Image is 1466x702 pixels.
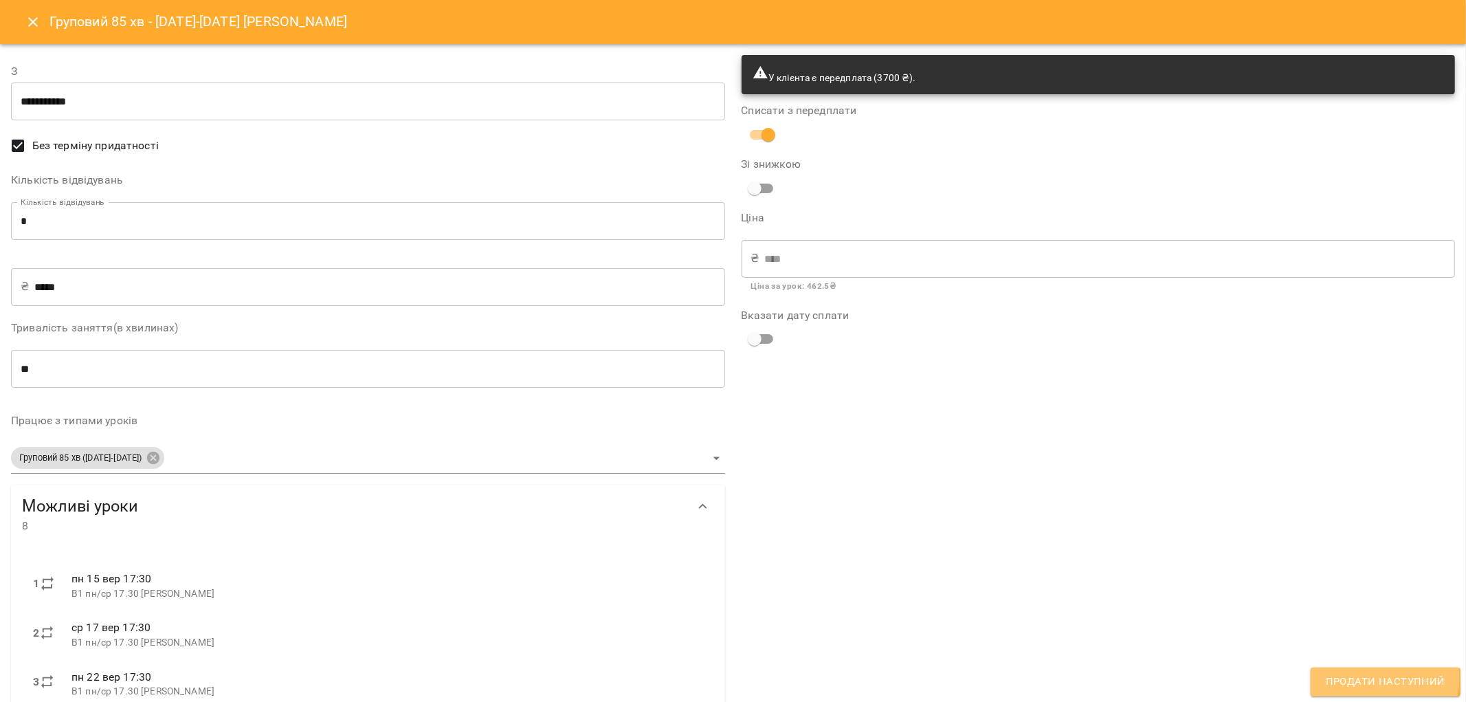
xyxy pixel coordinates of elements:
[11,175,725,186] label: Кількість відвідувань
[11,415,725,426] label: Працює з типами уроків
[33,674,39,690] label: 3
[33,575,39,592] label: 1
[22,518,687,534] span: 8
[1326,673,1445,691] span: Продати наступний
[71,670,151,683] span: пн 22 вер 17:30
[11,322,725,333] label: Тривалість заняття(в хвилинах)
[742,159,979,170] label: Зі знижкою
[753,72,916,83] span: У клієнта є передплата (3700 ₴).
[742,105,1456,116] label: Списати з передплати
[33,625,39,641] label: 2
[687,490,720,523] button: Show more
[32,138,159,154] span: Без терміну придатності
[71,636,703,650] p: В1 пн/ср 17.30 [PERSON_NAME]
[22,496,687,517] span: Можливі уроки
[71,621,151,634] span: ср 17 вер 17:30
[49,11,348,32] h6: Груповий 85 хв - [DATE]-[DATE] [PERSON_NAME]
[751,281,836,291] b: Ціна за урок : 462.5 ₴
[71,685,703,699] p: В1 пн/ср 17.30 [PERSON_NAME]
[751,250,759,267] p: ₴
[742,310,1456,321] label: Вказати дату сплати
[1311,668,1461,696] button: Продати наступний
[21,278,29,295] p: ₴
[71,587,703,601] p: В1 пн/ср 17.30 [PERSON_NAME]
[11,66,725,77] label: З
[11,447,164,469] div: Груповий 85 хв ([DATE]-[DATE])
[11,443,725,474] div: Груповий 85 хв ([DATE]-[DATE])
[11,452,150,465] span: Груповий 85 хв ([DATE]-[DATE])
[71,572,151,585] span: пн 15 вер 17:30
[742,212,1456,223] label: Ціна
[16,6,49,39] button: Close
